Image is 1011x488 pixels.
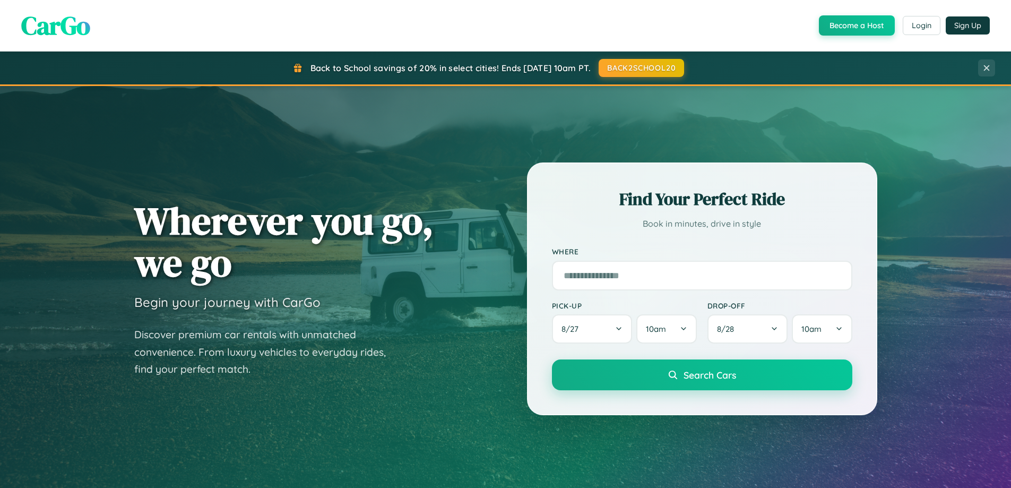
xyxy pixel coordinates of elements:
span: Back to School savings of 20% in select cities! Ends [DATE] 10am PT. [310,63,591,73]
span: CarGo [21,8,90,43]
button: 8/27 [552,314,633,344]
button: Become a Host [819,15,895,36]
span: Search Cars [684,369,736,381]
button: BACK2SCHOOL20 [599,59,684,77]
p: Discover premium car rentals with unmatched convenience. From luxury vehicles to everyday rides, ... [134,326,400,378]
button: 10am [636,314,696,344]
label: Drop-off [707,301,852,310]
span: 10am [646,324,666,334]
label: Pick-up [552,301,697,310]
p: Book in minutes, drive in style [552,216,852,232]
button: Sign Up [946,16,990,35]
span: 10am [801,324,822,334]
button: Search Cars [552,359,852,390]
h1: Wherever you go, we go [134,200,434,284]
h2: Find Your Perfect Ride [552,187,852,211]
h3: Begin your journey with CarGo [134,294,321,310]
label: Where [552,247,852,256]
button: Login [903,16,940,35]
button: 8/28 [707,314,788,344]
button: 10am [792,314,852,344]
span: 8 / 28 [717,324,739,334]
span: 8 / 27 [561,324,584,334]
